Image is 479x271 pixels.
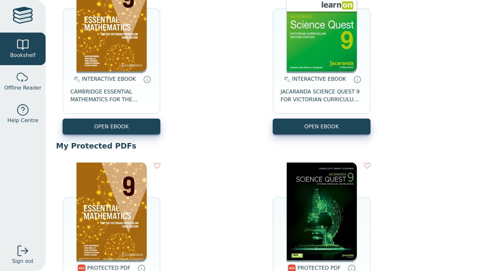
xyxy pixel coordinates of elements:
span: Offline Reader [4,84,41,92]
img: b673ef71-8de6-4ac1-b5e1-0d307aac8e6f.jpg [77,163,147,260]
span: PROTECTED PDF [298,265,341,271]
span: CAMBRIDGE ESSENTIAL MATHEMATICS FOR THE VICTORIAN CURRICULUM YEAR 9 EBOOK 3E [70,88,152,104]
span: INTERACTIVE EBOOK [292,76,346,82]
img: interactive.svg [72,76,80,83]
span: Help Centre [7,117,38,124]
p: My Protected PDFs [56,141,469,151]
button: OPEN EBOOK [63,119,160,135]
span: Bookshelf [10,51,36,59]
img: 4d3ee6f9-c5d0-470b-adb9-4851ebf32eae.jpg [287,163,357,260]
a: Interactive eBooks are accessed online via the publisher’s portal. They contain interactive resou... [143,75,151,83]
a: Interactive eBooks are accessed online via the publisher’s portal. They contain interactive resou... [353,75,361,83]
span: PROTECTED PDF [87,265,131,271]
span: JACARANDA SCIENCE QUEST 9 FOR VICTORIAN CURRICULUM LEARNON 2E EBOOK [281,88,363,104]
button: OPEN EBOOK [273,119,370,135]
span: INTERACTIVE EBOOK [82,76,136,82]
img: interactive.svg [282,76,290,83]
span: Sign out [12,257,34,265]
